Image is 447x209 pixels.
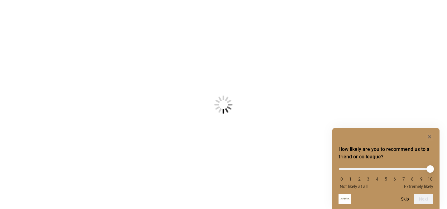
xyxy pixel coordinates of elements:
li: 6 [392,177,398,182]
div: How likely are you to recommend us to a friend or colleague? Select an option from 0 to 10, with ... [339,133,433,204]
h2: How likely are you to recommend us to a friend or colleague? Select an option from 0 to 10, with ... [339,146,433,161]
li: 5 [383,177,389,182]
div: How likely are you to recommend us to a friend or colleague? Select an option from 0 to 10, with ... [339,163,433,189]
span: Extremely likely [404,184,433,189]
button: Hide survey [426,133,433,141]
li: 8 [409,177,416,182]
li: 10 [427,177,433,182]
li: 2 [356,177,363,182]
span: Not likely at all [340,184,368,189]
li: 7 [401,177,407,182]
img: Loading [184,65,263,145]
li: 9 [418,177,425,182]
li: 4 [374,177,380,182]
li: 0 [339,177,345,182]
li: 3 [365,177,371,182]
button: Next question [414,194,433,204]
button: Skip [401,197,409,202]
li: 1 [347,177,353,182]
